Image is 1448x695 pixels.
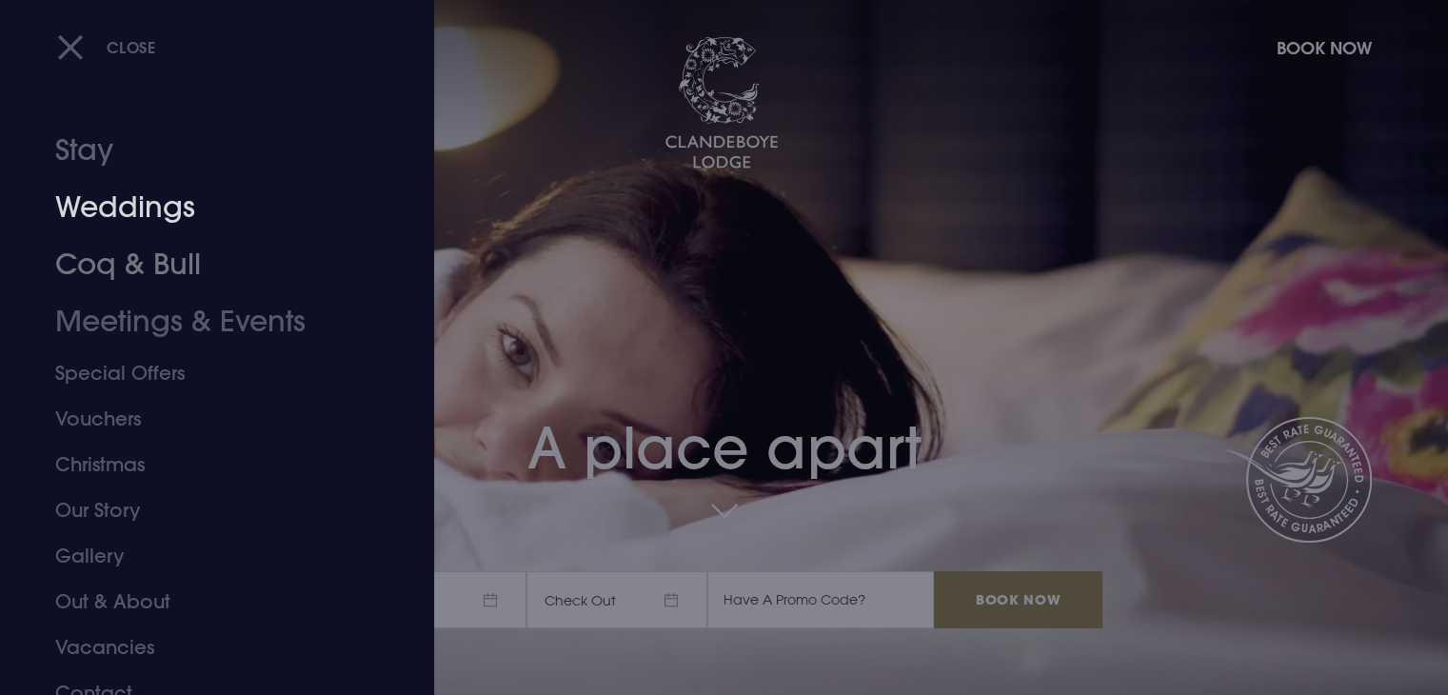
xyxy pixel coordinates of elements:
[55,396,356,442] a: Vouchers
[55,350,356,396] a: Special Offers
[57,28,156,67] button: Close
[55,533,356,579] a: Gallery
[55,236,356,293] a: Coq & Bull
[55,293,356,350] a: Meetings & Events
[55,579,356,625] a: Out & About
[55,487,356,533] a: Our Story
[55,625,356,670] a: Vacancies
[55,179,356,236] a: Weddings
[107,37,156,57] span: Close
[55,122,356,179] a: Stay
[55,442,356,487] a: Christmas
